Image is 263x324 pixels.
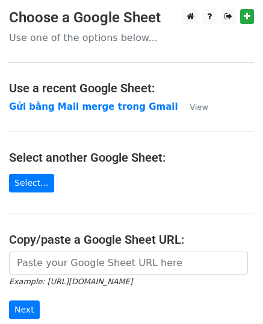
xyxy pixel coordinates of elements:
[9,9,254,27] h3: Choose a Google Sheet
[9,174,54,192] a: Select...
[9,31,254,44] p: Use one of the options below...
[9,300,40,319] input: Next
[9,252,248,275] input: Paste your Google Sheet URL here
[190,103,208,112] small: View
[9,81,254,95] h4: Use a recent Google Sheet:
[9,232,254,247] h4: Copy/paste a Google Sheet URL:
[9,277,132,286] small: Example: [URL][DOMAIN_NAME]
[9,150,254,165] h4: Select another Google Sheet:
[9,101,178,112] a: Gửi bằng Mail merge trong Gmail
[178,101,208,112] a: View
